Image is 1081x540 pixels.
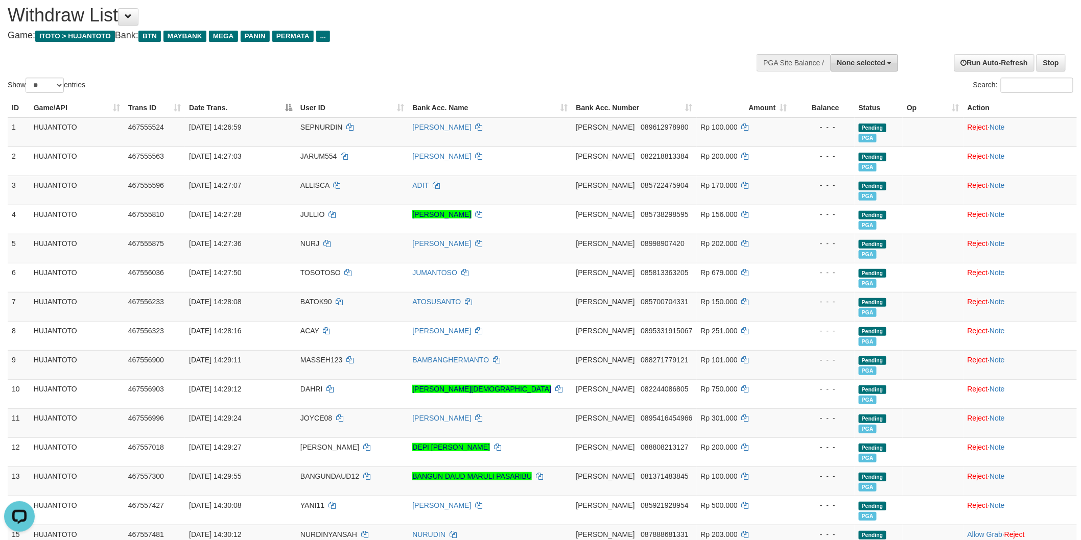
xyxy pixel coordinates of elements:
[964,350,1077,379] td: ·
[701,268,738,277] span: Rp 679.000
[990,414,1005,422] a: Note
[795,209,851,219] div: - - -
[964,117,1077,147] td: ·
[128,472,164,480] span: 467557300
[30,496,124,525] td: HUJANTOTO
[300,501,324,509] span: YANI11
[4,4,35,35] button: Open LiveChat chat widget
[641,181,688,189] span: Copy 085722475904 to clipboard
[316,31,330,42] span: ...
[795,529,851,539] div: - - -
[795,238,851,249] div: - - -
[572,99,697,117] th: Bank Acc. Number: activate to sort column ascending
[697,99,791,117] th: Amount: activate to sort column ascending
[968,530,1004,538] span: ·
[8,78,85,93] label: Show entries
[641,239,685,248] span: Copy 08998907420 to clipboard
[859,356,886,365] span: Pending
[30,437,124,467] td: HUJANTOTO
[641,472,688,480] span: Copy 081371483845 to clipboard
[701,443,738,451] span: Rp 200.000
[990,239,1005,248] a: Note
[859,192,877,201] span: Marked by aeorahmat
[968,152,988,160] a: Reject
[30,234,124,263] td: HUJANTOTO
[412,356,489,364] a: BAMBANGHERMANTO
[35,31,115,42] span: ITOTO > HUJANTOTO
[189,268,241,277] span: [DATE] 14:27:50
[964,379,1077,408] td: ·
[990,472,1005,480] a: Note
[128,268,164,277] span: 467556036
[968,530,1002,538] a: Allow Grab
[990,501,1005,509] a: Note
[163,31,206,42] span: MAYBANK
[964,437,1077,467] td: ·
[576,268,635,277] span: [PERSON_NAME]
[189,181,241,189] span: [DATE] 14:27:07
[990,123,1005,131] a: Note
[968,501,988,509] a: Reject
[968,123,988,131] a: Reject
[30,292,124,321] td: HUJANTOTO
[859,454,877,462] span: Marked by aeorahmat
[30,99,124,117] th: Game/API: activate to sort column ascending
[990,443,1005,451] a: Note
[968,327,988,335] a: Reject
[412,530,445,538] a: NURUDIN
[128,443,164,451] span: 467557018
[128,327,164,335] span: 467556323
[903,99,964,117] th: Op: activate to sort column ascending
[128,298,164,306] span: 467556233
[412,327,471,335] a: [PERSON_NAME]
[973,78,1073,93] label: Search:
[641,443,688,451] span: Copy 088808213127 to clipboard
[30,146,124,176] td: HUJANTOTO
[241,31,270,42] span: PANIN
[128,530,164,538] span: 467557481
[831,54,899,71] button: None selected
[859,512,877,521] span: Marked by aeorahmat
[8,292,30,321] td: 7
[701,414,738,422] span: Rp 301.000
[968,181,988,189] a: Reject
[701,181,738,189] span: Rp 170.000
[859,483,877,492] span: Marked by aeorahmat
[189,239,241,248] span: [DATE] 14:27:36
[185,99,296,117] th: Date Trans.: activate to sort column descending
[412,152,471,160] a: [PERSON_NAME]
[795,384,851,394] div: - - -
[128,356,164,364] span: 467556900
[412,123,471,131] a: [PERSON_NAME]
[964,467,1077,496] td: ·
[576,298,635,306] span: [PERSON_NAME]
[701,356,738,364] span: Rp 101.000
[412,210,471,218] a: [PERSON_NAME]
[990,298,1005,306] a: Note
[964,176,1077,205] td: ·
[964,146,1077,176] td: ·
[189,123,241,131] span: [DATE] 14:26:59
[189,327,241,335] span: [DATE] 14:28:16
[859,396,877,404] span: Marked by aeorahmat
[300,414,332,422] span: JOYCE08
[701,472,738,480] span: Rp 100.000
[128,152,164,160] span: 467555563
[300,268,341,277] span: TOSOTOSO
[300,530,357,538] span: NURDINYANSAH
[412,501,471,509] a: [PERSON_NAME]
[300,181,330,189] span: ALLISCA
[408,99,572,117] th: Bank Acc. Name: activate to sort column ascending
[1004,530,1025,538] a: Reject
[209,31,238,42] span: MEGA
[641,123,688,131] span: Copy 089612978980 to clipboard
[576,152,635,160] span: [PERSON_NAME]
[964,292,1077,321] td: ·
[124,99,185,117] th: Trans ID: activate to sort column ascending
[576,181,635,189] span: [PERSON_NAME]
[412,239,471,248] a: [PERSON_NAME]
[300,298,332,306] span: BATOK90
[8,437,30,467] td: 12
[8,321,30,350] td: 8
[576,123,635,131] span: [PERSON_NAME]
